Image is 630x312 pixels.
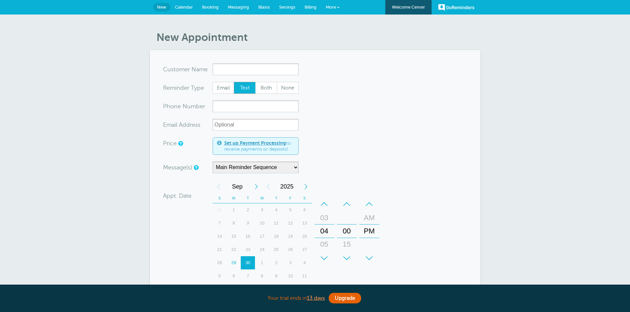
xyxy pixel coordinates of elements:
[224,140,286,146] a: Set up Payment Processing
[255,269,269,283] div: 8
[283,203,298,217] div: 5
[361,225,377,238] div: PM
[298,193,312,203] th: S
[213,193,227,203] th: S
[298,230,312,243] div: 20
[241,230,255,243] div: Tuesday, September 16
[174,66,196,72] span: tomer N
[241,256,255,269] div: 30
[269,269,283,283] div: 9
[307,295,325,301] a: 13 days
[163,85,204,91] label: Reminder Type
[175,5,193,10] span: Calendar
[339,251,355,264] div: 30
[178,141,182,146] a: An optional price for the appointment. If you set a price, you can include a payment link in your...
[227,203,241,217] div: 1
[241,269,255,283] div: Tuesday, October 7
[227,243,241,256] div: Monday, September 22
[300,180,312,193] div: Next Year
[163,66,174,72] span: Cus
[269,243,283,256] div: Thursday, September 25
[283,203,298,217] div: Friday, September 5
[255,243,269,256] div: Wednesday, September 24
[213,217,227,230] div: 7
[262,180,274,193] div: Previous Year
[163,119,213,131] div: ress
[269,230,283,243] div: Thursday, September 18
[339,238,355,251] div: 15
[227,269,241,283] div: 6
[255,256,269,269] div: 1
[269,269,283,283] div: Thursday, October 9
[163,193,191,199] label: Appt. Date
[255,82,277,94] label: Both
[227,193,241,203] th: M
[150,291,481,305] div: Your trial ends in .
[283,269,298,283] div: 10
[227,203,241,217] div: Monday, September 1
[255,217,269,230] div: Wednesday, September 10
[298,203,312,217] div: Saturday, September 6
[269,193,283,203] th: T
[255,256,269,269] div: Wednesday, October 1
[326,5,336,10] span: More
[241,256,255,269] div: Tuesday, September 30
[255,230,269,243] div: 17
[175,122,190,128] span: il Add
[283,269,298,283] div: Friday, October 10
[255,269,269,283] div: Wednesday, October 8
[298,230,312,243] div: Saturday, September 20
[255,217,269,230] div: 10
[283,230,298,243] div: 19
[241,203,255,217] div: Tuesday, September 2
[298,243,312,256] div: 27
[227,217,241,230] div: Monday, September 8
[255,230,269,243] div: Wednesday, September 17
[339,225,355,238] div: 00
[213,203,227,217] div: Sunday, August 31
[315,197,334,265] div: Hours
[213,230,227,243] div: Sunday, September 14
[228,5,249,10] span: Messaging
[213,203,227,217] div: 31
[213,256,227,269] div: 28
[269,256,283,269] div: Thursday, October 2
[213,217,227,230] div: Sunday, September 7
[283,193,298,203] th: F
[227,243,241,256] div: 22
[283,217,298,230] div: 12
[241,217,255,230] div: Tuesday, September 9
[298,256,312,269] div: Saturday, October 4
[305,5,316,10] span: Billing
[241,217,255,230] div: 9
[213,119,299,131] input: Optional
[213,269,227,283] div: Sunday, October 5
[241,193,255,203] th: T
[298,243,312,256] div: Saturday, September 27
[241,203,255,217] div: 2
[361,211,377,225] div: AM
[298,269,312,283] div: Saturday, October 11
[213,269,227,283] div: 5
[255,203,269,217] div: 3
[213,82,234,94] label: Email
[250,180,262,193] div: Next Month
[213,243,227,256] div: Sunday, September 21
[227,256,241,269] div: Today, Monday, September 29
[298,269,312,283] div: 11
[337,197,357,265] div: Minutes
[157,5,166,10] span: New
[258,5,270,10] span: Blasts
[269,217,283,230] div: 11
[163,103,174,109] span: Pho
[213,243,227,256] div: 21
[269,230,283,243] div: 18
[234,82,256,94] label: Text
[256,82,277,93] span: Both
[234,82,255,93] span: Text
[227,230,241,243] div: Monday, September 15
[277,82,299,94] label: None
[153,3,170,12] a: New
